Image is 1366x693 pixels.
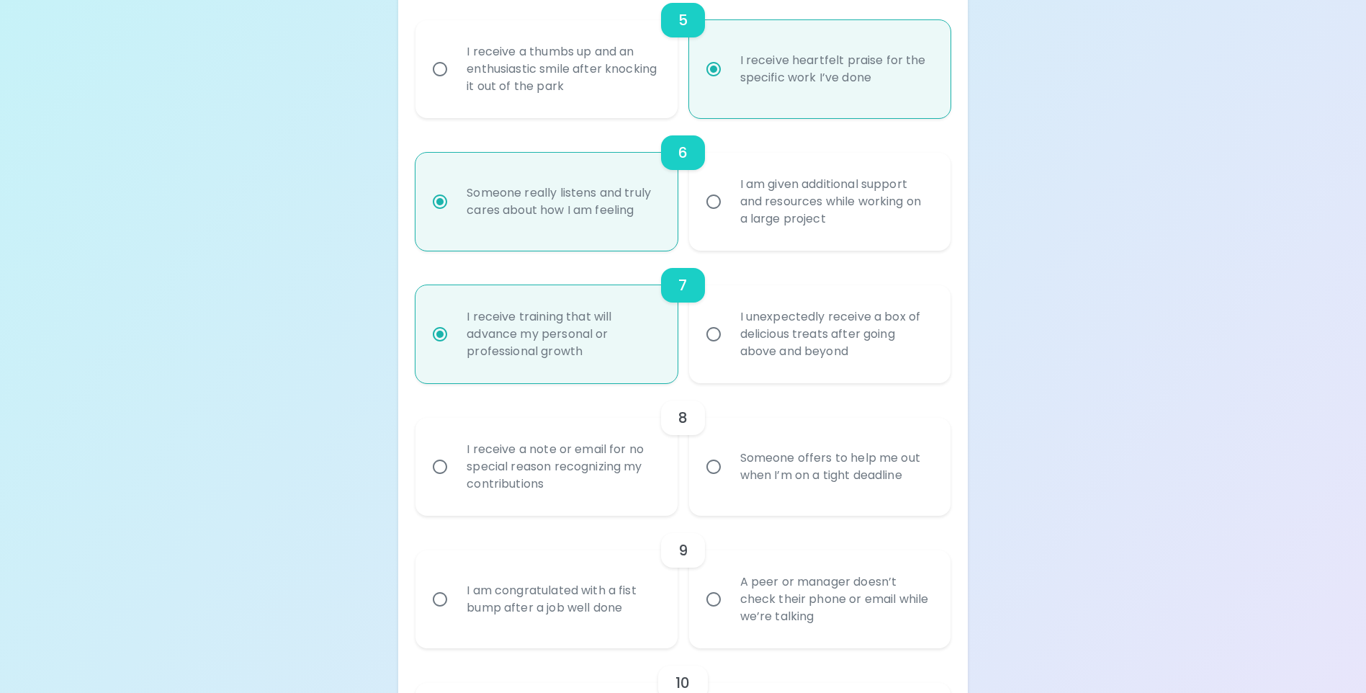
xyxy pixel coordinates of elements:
[678,274,687,297] h6: 7
[455,291,669,377] div: I receive training that will advance my personal or professional growth
[455,167,669,236] div: Someone really listens and truly cares about how I am feeling
[729,556,943,643] div: A peer or manager doesn’t check their phone or email while we’re talking
[729,291,943,377] div: I unexpectedly receive a box of delicious treats after going above and beyond
[415,383,950,516] div: choice-group-check
[678,406,688,429] h6: 8
[729,432,943,501] div: Someone offers to help me out when I’m on a tight deadline
[729,35,943,104] div: I receive heartfelt praise for the specific work I’ve done
[678,9,688,32] h6: 5
[729,158,943,245] div: I am given additional support and resources while working on a large project
[455,565,669,634] div: I am congratulated with a fist bump after a job well done
[415,118,950,251] div: choice-group-check
[678,539,688,562] h6: 9
[415,516,950,648] div: choice-group-check
[455,424,669,510] div: I receive a note or email for no special reason recognizing my contributions
[415,251,950,383] div: choice-group-check
[678,141,688,164] h6: 6
[455,26,669,112] div: I receive a thumbs up and an enthusiastic smile after knocking it out of the park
